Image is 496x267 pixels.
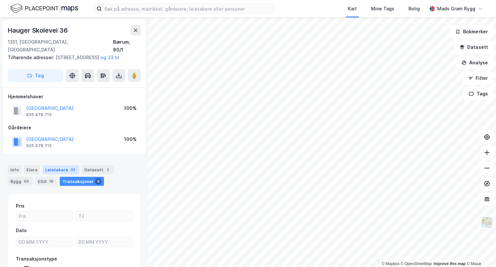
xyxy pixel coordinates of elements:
[26,112,52,117] div: 935 478 715
[8,25,69,36] div: Hauger Skolevei 36
[348,5,357,13] div: Kart
[8,38,113,54] div: 1351, [GEOGRAPHIC_DATA], [GEOGRAPHIC_DATA]
[371,5,394,13] div: Mine Tags
[463,87,493,100] button: Tags
[60,177,104,186] div: Transaksjoner
[76,211,132,221] input: Til
[43,165,79,174] div: Leietakere
[462,72,493,85] button: Filter
[16,202,25,210] div: Pris
[76,237,132,247] input: DD.MM.YYYY
[105,166,111,173] div: 2
[48,178,55,185] div: 19
[102,4,274,14] input: Søk på adresse, matrikkel, gårdeiere, leietakere eller personer
[454,41,493,54] button: Datasett
[8,93,140,101] div: Hjemmelshaver
[124,135,137,143] div: 100%
[456,56,493,69] button: Analyse
[16,237,73,247] input: DD.MM.YYYY
[35,177,57,186] div: ESG
[16,227,27,234] div: Dato
[16,255,57,263] div: Transaksjonstype
[481,216,493,229] img: Z
[8,54,136,61] div: [STREET_ADDRESS]
[8,55,56,60] span: Tilhørende adresser:
[69,166,77,173] div: 32
[382,262,399,266] a: Mapbox
[408,5,420,13] div: Bolig
[8,165,21,174] div: Info
[82,165,114,174] div: Datasett
[95,178,101,185] div: 3
[464,236,496,267] div: Kontrollprogram for chat
[124,104,137,112] div: 100%
[434,262,466,266] a: Improve this map
[8,177,33,186] div: Bygg
[113,38,141,54] div: Bærum, 80/1
[8,69,63,82] button: Tag
[23,178,30,185] div: 63
[24,165,40,174] div: Eiere
[401,262,432,266] a: OpenStreetMap
[450,25,493,38] button: Bokmerker
[16,211,73,221] input: Fra
[437,5,475,13] div: Mads Gram Rygg
[464,236,496,267] iframe: Chat Widget
[8,124,140,132] div: Gårdeiere
[26,143,52,148] div: 935 478 715
[10,3,78,14] img: logo.f888ab2527a4732fd821a326f86c7f29.svg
